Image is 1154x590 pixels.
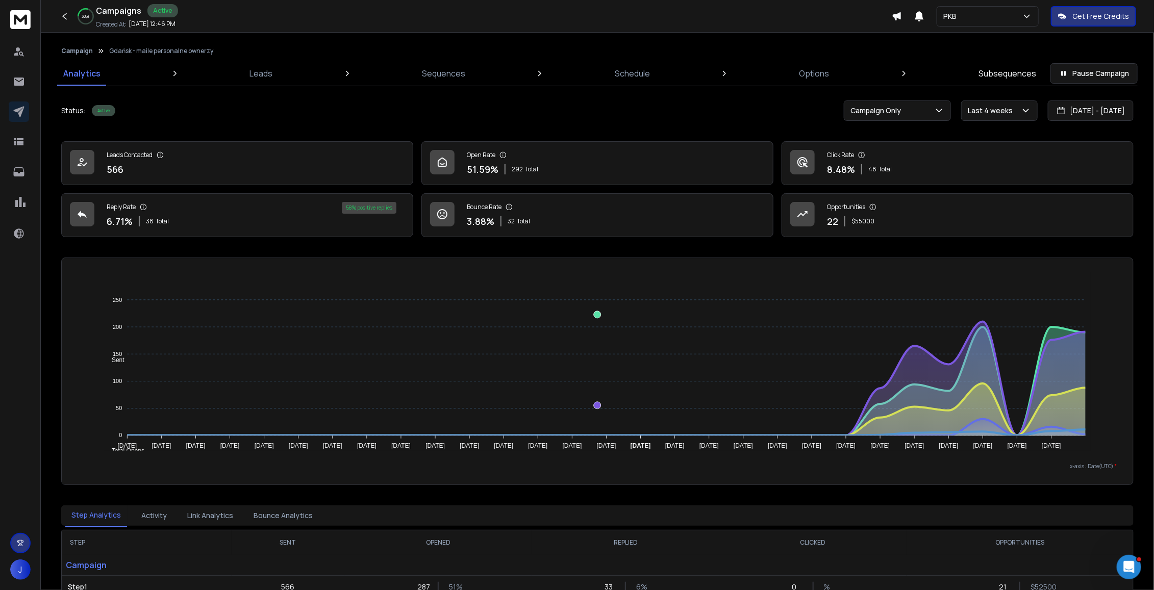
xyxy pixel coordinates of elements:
[113,351,122,357] tspan: 150
[57,61,107,86] a: Analytics
[78,463,1117,470] p: x-axis : Date(UTC)
[1117,555,1141,579] iframe: Intercom live chat
[512,165,523,173] span: 292
[879,165,892,173] span: Total
[597,442,616,449] tspan: [DATE]
[232,530,345,555] th: SENT
[615,67,650,80] p: Schedule
[665,442,685,449] tspan: [DATE]
[793,61,835,86] a: Options
[156,217,169,225] span: Total
[10,559,31,580] button: J
[850,106,905,116] p: Campaign Only
[62,555,232,575] p: Campaign
[391,442,411,449] tspan: [DATE]
[827,214,838,228] p: 22
[467,162,498,176] p: 51.59 %
[323,442,342,449] tspan: [DATE]
[532,530,719,555] th: REPLIED
[107,151,153,159] p: Leads Contacted
[827,162,855,176] p: 8.48 %
[116,405,122,411] tspan: 50
[250,67,273,80] p: Leads
[152,442,171,449] tspan: [DATE]
[467,151,495,159] p: Open Rate
[868,165,876,173] span: 48
[467,203,501,211] p: Bounce Rate
[129,20,175,28] p: [DATE] 12:46 PM
[827,203,865,211] p: Opportunities
[109,47,213,55] p: Gdańsk - maile personalne ownerzy
[467,214,494,228] p: 3.88 %
[494,442,513,449] tspan: [DATE]
[1042,442,1061,449] tspan: [DATE]
[1072,11,1129,21] p: Get Free Credits
[255,442,274,449] tspan: [DATE]
[181,504,239,527] button: Link Analytics
[943,11,961,21] p: PKB
[529,442,548,449] tspan: [DATE]
[905,442,924,449] tspan: [DATE]
[220,442,240,449] tspan: [DATE]
[979,67,1036,80] p: Subsequences
[146,217,154,225] span: 38
[61,141,413,185] a: Leads Contacted566
[907,530,1133,555] th: OPPORTUNITIES
[1050,63,1138,84] button: Pause Campaign
[699,442,719,449] tspan: [DATE]
[107,214,133,228] p: 6.71 %
[96,20,127,29] p: Created At:
[851,217,874,225] p: $ 55000
[871,442,890,449] tspan: [DATE]
[517,217,530,225] span: Total
[563,442,582,449] tspan: [DATE]
[802,442,821,449] tspan: [DATE]
[631,442,651,449] tspan: [DATE]
[107,203,136,211] p: Reply Rate
[799,67,829,80] p: Options
[939,442,959,449] tspan: [DATE]
[113,297,122,303] tspan: 250
[61,106,86,116] p: Status:
[421,193,773,237] a: Bounce Rate3.88%32Total
[96,5,141,17] h1: Campaigns
[1008,442,1027,449] tspan: [DATE]
[82,13,90,19] p: 30 %
[425,442,445,449] tspan: [DATE]
[421,141,773,185] a: Open Rate51.59%292Total
[768,442,787,449] tspan: [DATE]
[62,530,232,555] th: STEP
[460,442,479,449] tspan: [DATE]
[422,67,465,80] p: Sequences
[135,504,173,527] button: Activity
[104,447,144,454] span: Total Opens
[972,61,1042,86] a: Subsequences
[973,442,993,449] tspan: [DATE]
[104,356,124,364] span: Sent
[416,61,471,86] a: Sequences
[827,151,854,159] p: Click Rate
[113,324,122,330] tspan: 200
[357,442,377,449] tspan: [DATE]
[113,378,122,384] tspan: 100
[92,105,115,116] div: Active
[147,4,178,17] div: Active
[244,61,279,86] a: Leads
[61,193,413,237] a: Reply Rate6.71%38Total58% positive replies
[247,504,319,527] button: Bounce Analytics
[1048,100,1134,121] button: [DATE] - [DATE]
[119,432,122,439] tspan: 0
[782,141,1134,185] a: Click Rate8.48%48Total
[508,217,515,225] span: 32
[107,162,123,176] p: 566
[734,442,753,449] tspan: [DATE]
[65,504,127,527] button: Step Analytics
[1051,6,1136,27] button: Get Free Credits
[63,67,101,80] p: Analytics
[719,530,907,555] th: CLICKED
[837,442,856,449] tspan: [DATE]
[186,442,206,449] tspan: [DATE]
[782,193,1134,237] a: Opportunities22$55000
[342,202,396,214] div: 58 % positive replies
